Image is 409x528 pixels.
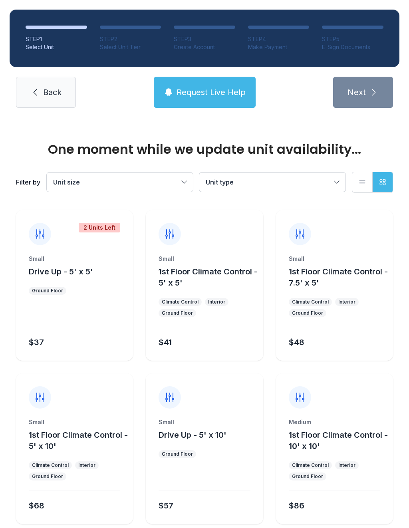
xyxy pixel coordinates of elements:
[100,35,161,43] div: STEP 2
[29,266,93,277] button: Drive Up - 5' x 5'
[159,266,260,288] button: 1st Floor Climate Control - 5' x 5'
[174,35,235,43] div: STEP 3
[16,177,40,187] div: Filter by
[16,143,393,156] div: One moment while we update unit availability...
[47,173,193,192] button: Unit size
[32,462,69,468] div: Climate Control
[289,418,380,426] div: Medium
[347,87,366,98] span: Next
[32,473,63,480] div: Ground Floor
[26,43,87,51] div: Select Unit
[43,87,62,98] span: Back
[53,178,80,186] span: Unit size
[159,337,172,348] div: $41
[289,429,390,452] button: 1st Floor Climate Control - 10' x 10'
[208,299,225,305] div: Interior
[206,178,234,186] span: Unit type
[289,430,388,451] span: 1st Floor Climate Control - 10' x 10'
[292,299,329,305] div: Climate Control
[79,223,120,232] div: 2 Units Left
[159,429,226,441] button: Drive Up - 5' x 10'
[322,43,383,51] div: E-Sign Documents
[162,299,199,305] div: Climate Control
[338,462,355,468] div: Interior
[292,462,329,468] div: Climate Control
[289,255,380,263] div: Small
[292,310,323,316] div: Ground Floor
[338,299,355,305] div: Interior
[174,43,235,51] div: Create Account
[29,337,44,348] div: $37
[289,266,390,288] button: 1st Floor Climate Control - 7.5' x 5'
[78,462,95,468] div: Interior
[100,43,161,51] div: Select Unit Tier
[177,87,246,98] span: Request Live Help
[29,255,120,263] div: Small
[162,451,193,457] div: Ground Floor
[159,500,173,511] div: $57
[199,173,345,192] button: Unit type
[29,429,130,452] button: 1st Floor Climate Control - 5' x 10'
[29,500,44,511] div: $68
[322,35,383,43] div: STEP 5
[162,310,193,316] div: Ground Floor
[289,267,388,288] span: 1st Floor Climate Control - 7.5' x 5'
[159,430,226,440] span: Drive Up - 5' x 10'
[292,473,323,480] div: Ground Floor
[159,255,250,263] div: Small
[289,500,304,511] div: $86
[248,43,310,51] div: Make Payment
[248,35,310,43] div: STEP 4
[26,35,87,43] div: STEP 1
[29,430,128,451] span: 1st Floor Climate Control - 5' x 10'
[32,288,63,294] div: Ground Floor
[29,267,93,276] span: Drive Up - 5' x 5'
[159,418,250,426] div: Small
[289,337,304,348] div: $48
[29,418,120,426] div: Small
[159,267,258,288] span: 1st Floor Climate Control - 5' x 5'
